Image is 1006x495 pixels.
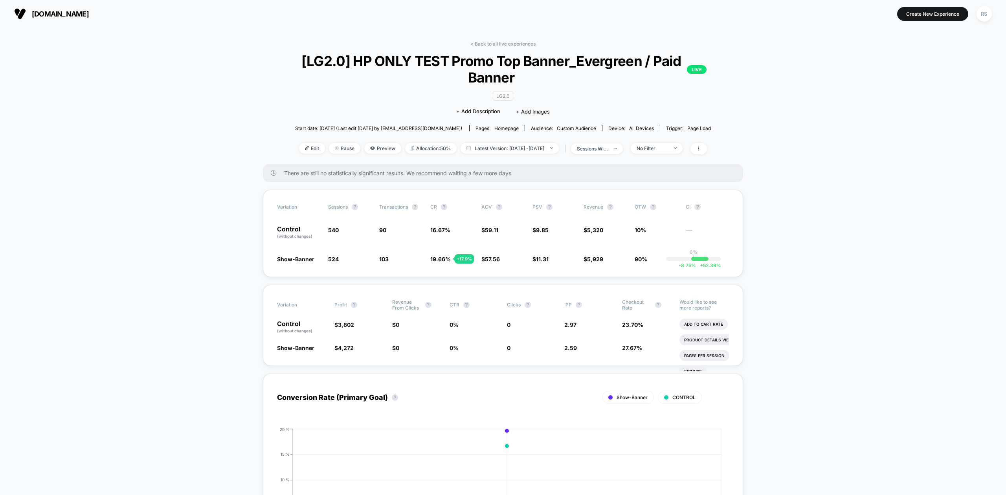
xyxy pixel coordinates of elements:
span: 0 % [450,345,459,351]
span: Revenue [584,204,603,210]
span: CONTROL [672,394,696,400]
div: sessions with impression [577,146,608,152]
span: 9.85 [536,227,549,233]
span: $ [481,227,498,233]
img: rebalance [411,146,414,150]
span: 3,802 [338,321,354,328]
span: 57.56 [485,256,500,262]
span: Transactions [379,204,408,210]
span: + [700,262,703,268]
p: Control [277,321,327,334]
div: Audience: [531,125,596,131]
button: ? [441,204,447,210]
span: --- [686,228,729,239]
span: CTR [450,302,459,308]
div: No Filter [637,145,668,151]
button: ? [607,204,613,210]
span: 2.59 [564,345,577,351]
tspan: 15 % [281,452,290,456]
span: 27.67 % [622,345,642,351]
span: 19.66 % [430,256,451,262]
button: ? [425,302,431,308]
span: homepage [494,125,519,131]
p: Control [277,226,320,239]
li: Signups [679,366,707,377]
img: calendar [466,146,471,150]
span: 5,320 [587,227,603,233]
span: | [563,143,571,154]
div: Pages: [475,125,519,131]
span: PSV [532,204,542,210]
span: + Add Description [456,108,500,115]
li: Add To Cart Rate [679,319,728,330]
div: + 17.9 % [455,254,474,264]
span: (without changes) [277,328,312,333]
img: edit [305,146,309,150]
div: RS [977,6,992,22]
span: $ [392,345,399,351]
span: LG2.0 [493,92,513,101]
span: Latest Version: [DATE] - [DATE] [461,143,559,154]
span: [LG2.0] HP ONLY TEST Promo Top Banner_Evergreen / Paid Banner [299,53,707,86]
tspan: 20 % [280,427,290,431]
span: 23.70 % [622,321,643,328]
span: $ [584,227,603,233]
tspan: 10 % [281,477,290,482]
span: $ [532,227,549,233]
span: Show-Banner [617,394,648,400]
span: 0 [507,345,510,351]
button: ? [546,204,553,210]
span: 10% [635,227,646,233]
span: Start date: [DATE] (Last edit [DATE] by [EMAIL_ADDRESS][DOMAIN_NAME]) [295,125,462,131]
span: Profit [334,302,347,308]
span: 4,272 [338,345,354,351]
span: 52.39 % [696,262,721,268]
span: 0 [396,345,399,351]
span: [DOMAIN_NAME] [32,10,89,18]
div: Trigger: [666,125,711,131]
span: (without changes) [277,234,312,238]
button: Create New Experience [897,7,968,21]
span: Variation [277,204,320,210]
span: + Add Images [516,108,550,115]
button: RS [974,6,994,22]
span: $ [334,345,354,351]
span: 59.11 [485,227,498,233]
span: all devices [629,125,654,131]
span: 2.97 [564,321,576,328]
span: Revenue From Clicks [392,299,421,311]
span: Variation [277,299,320,311]
span: Show-Banner [277,256,314,262]
button: ? [496,204,502,210]
button: ? [463,302,470,308]
span: -8.75 % [679,262,696,268]
p: LIVE [687,65,707,74]
p: 0% [690,249,698,255]
button: ? [650,204,656,210]
button: ? [412,204,418,210]
span: Sessions [328,204,348,210]
img: end [335,146,339,150]
span: $ [532,256,549,262]
img: end [614,148,617,149]
span: 0 % [450,321,459,328]
span: $ [392,321,399,328]
li: Pages Per Session [679,350,729,361]
span: Device: [602,125,660,131]
span: Page Load [687,125,711,131]
span: There are still no statistically significant results. We recommend waiting a few more days [284,170,727,176]
img: end [550,147,553,149]
span: Preview [364,143,401,154]
span: Allocation: 50% [405,143,457,154]
p: | [693,255,694,261]
span: 16.67 % [430,227,450,233]
span: OTW [635,204,678,210]
span: 0 [396,321,399,328]
button: ? [351,302,357,308]
span: 90% [635,256,647,262]
span: CR [430,204,437,210]
span: IPP [564,302,572,308]
span: Show-Banner [277,345,314,351]
span: 103 [379,256,389,262]
span: Pause [329,143,360,154]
